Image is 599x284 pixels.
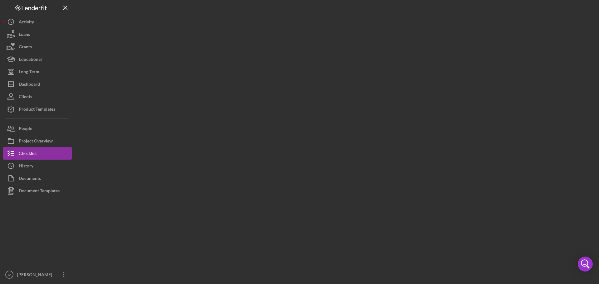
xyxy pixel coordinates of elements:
div: [PERSON_NAME] [16,268,56,282]
button: Grants [3,41,72,53]
button: Loans [3,28,72,41]
button: Long-Term [3,65,72,78]
div: Activity [19,16,34,30]
div: Grants [19,41,32,55]
div: History [19,160,33,174]
div: Checklist [19,147,37,161]
button: IV[PERSON_NAME] [3,268,72,281]
button: People [3,122,72,135]
div: Document Templates [19,185,60,199]
div: Product Templates [19,103,55,117]
div: Long-Term [19,65,39,79]
button: Documents [3,172,72,185]
div: Clients [19,90,32,104]
div: Dashboard [19,78,40,92]
text: IV [8,273,11,277]
button: Product Templates [3,103,72,115]
div: People [19,122,32,136]
button: Project Overview [3,135,72,147]
button: Clients [3,90,72,103]
button: Document Templates [3,185,72,197]
button: Checklist [3,147,72,160]
button: Activity [3,16,72,28]
div: Documents [19,172,41,186]
div: Educational [19,53,42,67]
div: Open Intercom Messenger [578,257,593,272]
button: History [3,160,72,172]
div: Project Overview [19,135,53,149]
div: Loans [19,28,30,42]
button: Dashboard [3,78,72,90]
button: Educational [3,53,72,65]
